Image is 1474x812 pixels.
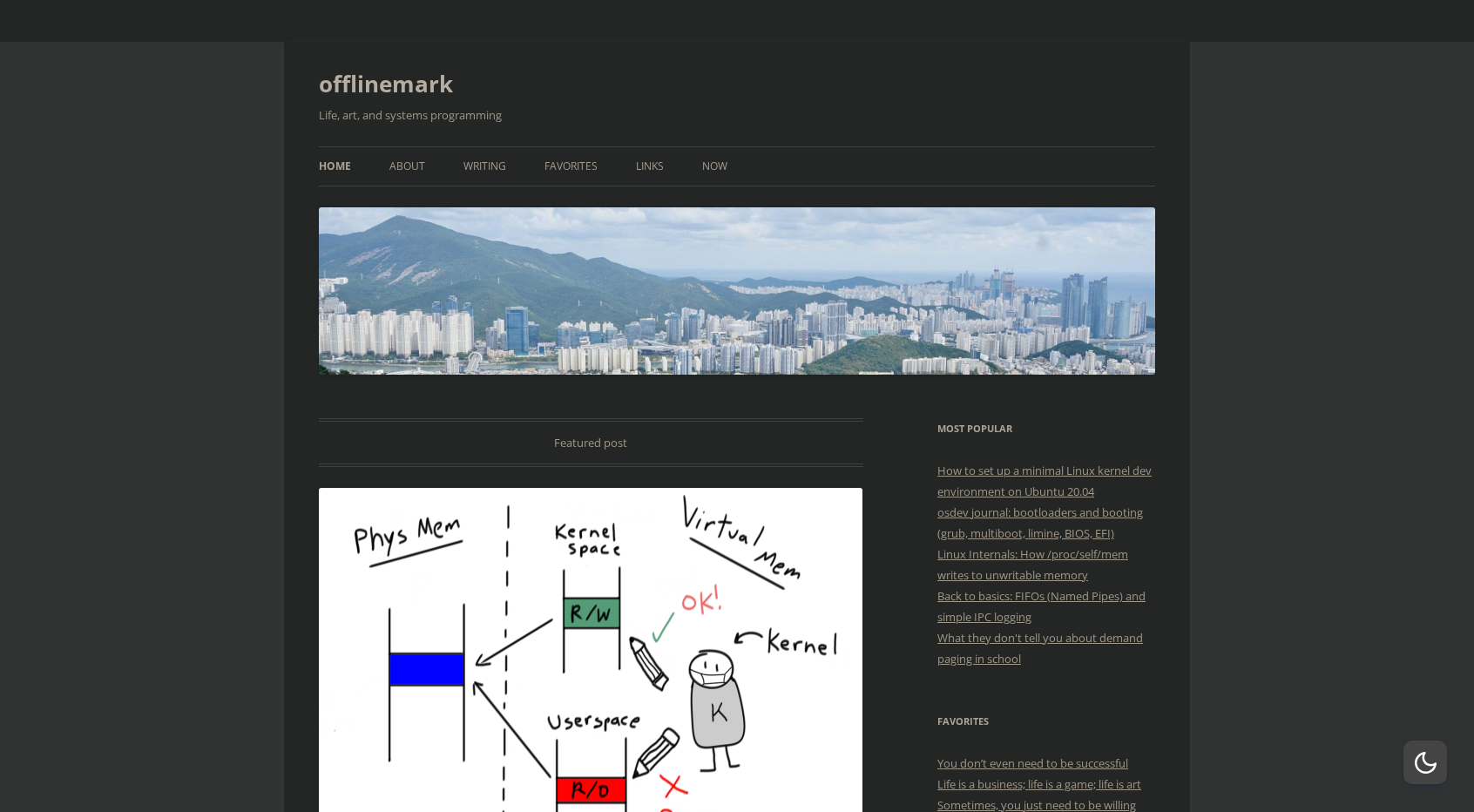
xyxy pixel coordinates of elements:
a: You don’t even need to be successful [937,755,1128,771]
a: What they don't tell you about demand paging in school [937,630,1143,667]
a: Favorites [544,147,598,186]
a: Life is a business; life is a game; life is art [937,776,1141,792]
img: offlinemark [319,207,1155,374]
a: offlinemark [319,63,453,105]
a: Links [636,147,664,186]
a: Home [319,147,351,186]
h3: Favorites [937,711,1155,732]
h2: Life, art, and systems programming [319,105,1155,125]
a: Now [702,147,727,186]
div: Featured post [319,418,863,467]
h3: Most Popular [937,418,1155,439]
a: How to set up a minimal Linux kernel dev environment on Ubuntu 20.04 [937,463,1152,499]
a: osdev journal: bootloaders and booting (grub, multiboot, limine, BIOS, EFI) [937,504,1143,541]
a: Writing [463,147,506,186]
a: Linux Internals: How /proc/self/mem writes to unwritable memory [937,546,1128,583]
a: Back to basics: FIFOs (Named Pipes) and simple IPC logging [937,588,1146,625]
a: About [389,147,425,186]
